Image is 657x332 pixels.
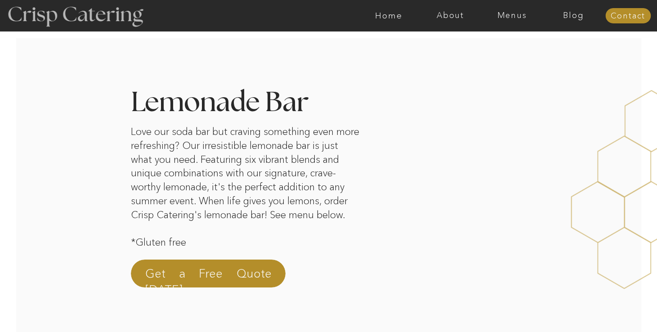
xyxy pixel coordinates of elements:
a: Home [358,11,420,20]
a: Menus [481,11,543,20]
h2: Lemonade Bar [131,90,369,113]
a: Blog [543,11,604,20]
a: About [420,11,481,20]
a: Get a Free Quote [DATE] [145,265,272,287]
a: Contact [605,12,651,21]
p: Love our soda bar but craving something even more refreshing? Our irresistible lemonade bar is ju... [131,125,361,265]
